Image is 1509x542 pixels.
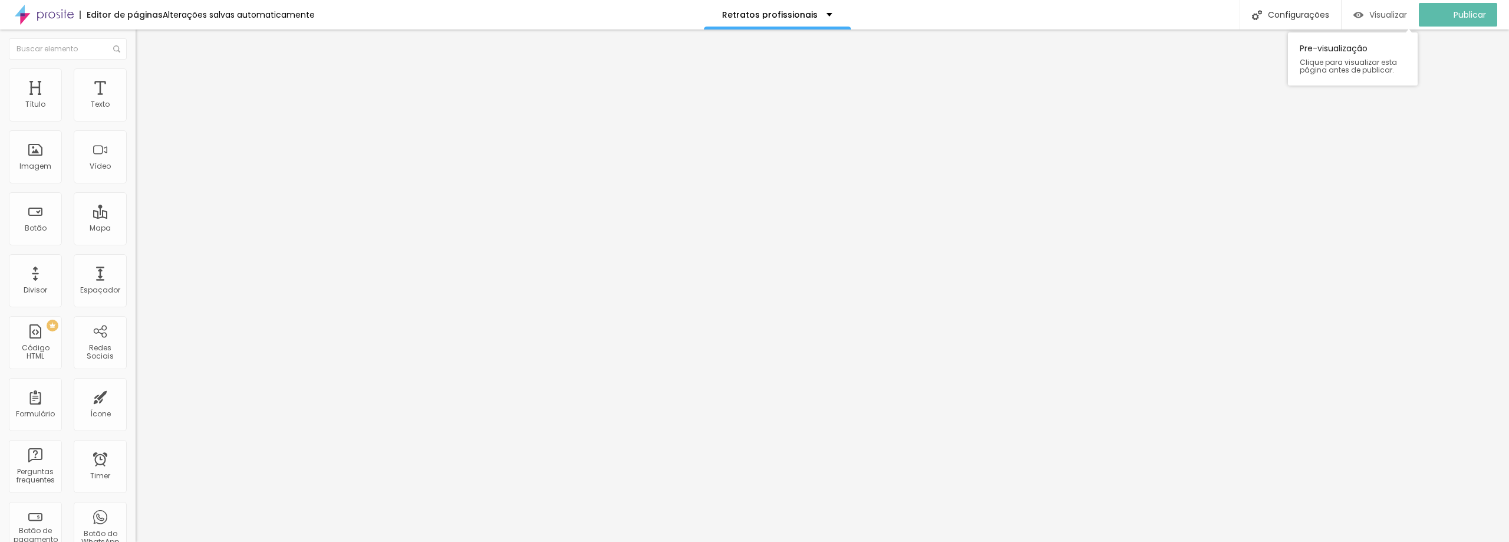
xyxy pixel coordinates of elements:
[25,224,47,232] div: Botão
[24,286,47,294] div: Divisor
[9,38,127,60] input: Buscar elemento
[90,224,111,232] div: Mapa
[1300,58,1406,74] span: Clique para visualizar esta página antes de publicar.
[80,286,120,294] div: Espaçador
[80,11,163,19] div: Editor de páginas
[1342,3,1419,27] button: Visualizar
[91,100,110,109] div: Texto
[1353,10,1363,20] img: view-1.svg
[19,162,51,170] div: Imagem
[12,344,58,361] div: Código HTML
[16,410,55,418] div: Formulário
[163,11,315,19] div: Alterações salvas automaticamente
[722,11,818,19] p: Retratos profissionais
[1288,32,1418,86] div: Pre-visualização
[1369,10,1407,19] span: Visualizar
[90,410,111,418] div: Ícone
[1252,10,1262,20] img: Icone
[113,45,120,52] img: Icone
[1419,3,1497,27] button: Publicar
[136,29,1509,542] iframe: Editor
[90,162,111,170] div: Vídeo
[90,472,110,480] div: Timer
[77,344,123,361] div: Redes Sociais
[12,468,58,485] div: Perguntas frequentes
[25,100,45,109] div: Título
[1454,10,1486,19] span: Publicar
